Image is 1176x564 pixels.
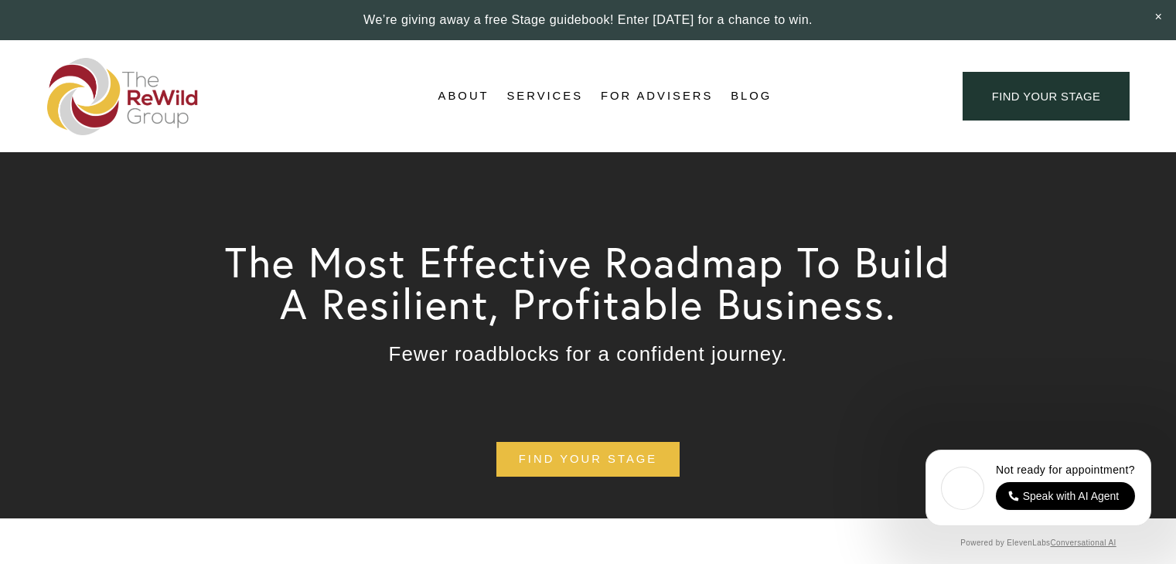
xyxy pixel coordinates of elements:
[225,236,964,330] span: The Most Effective Roadmap To Build A Resilient, Profitable Business.
[389,342,788,365] span: Fewer roadblocks for a confident journey.
[506,86,583,107] span: Services
[438,86,489,107] span: About
[601,85,713,108] a: For Advisers
[963,72,1130,121] a: find your stage
[47,58,199,135] img: The ReWild Group
[506,85,583,108] a: folder dropdown
[438,85,489,108] a: folder dropdown
[496,442,680,477] a: find your stage
[731,85,772,108] a: Blog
